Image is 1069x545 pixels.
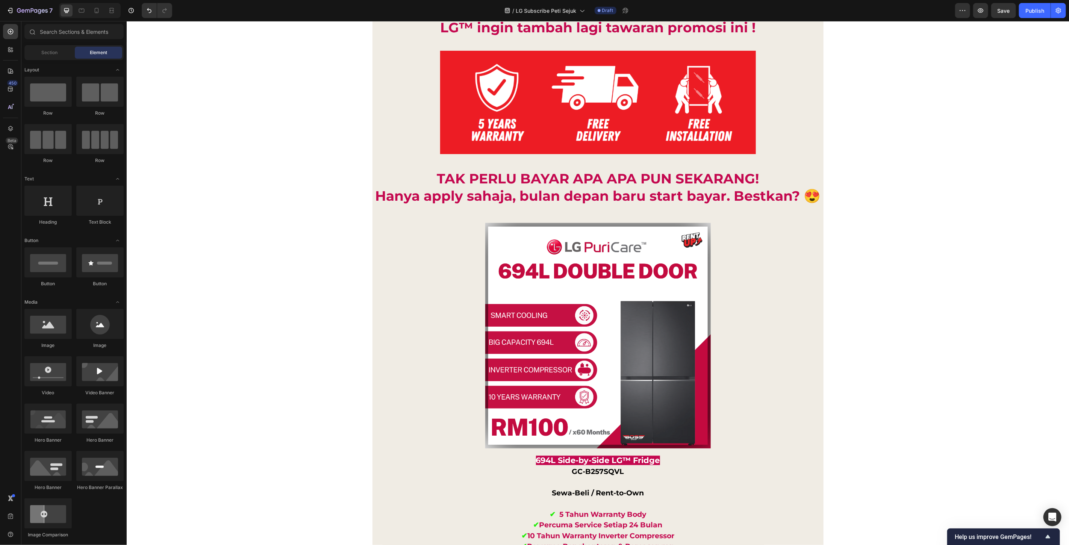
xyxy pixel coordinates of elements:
[24,237,38,244] span: Button
[24,219,72,226] div: Heading
[3,3,56,18] button: 7
[247,445,696,456] p: GC-B257SQVL
[998,8,1010,14] span: Save
[112,235,124,247] span: Toggle open
[76,280,124,287] div: Button
[516,7,577,15] span: LG Subscribe Peti Sejuk
[24,342,72,349] div: Image
[247,166,696,184] p: Hanya apply sahaja, bulan depan baru start bayar. Bestkan? 😍
[955,532,1052,541] button: Show survey - Help us improve GemPages!
[401,521,548,530] strong: Percuma Penghantaran & Pemasangan
[24,110,72,117] div: Row
[24,389,72,396] div: Video
[359,202,584,427] img: gempages_486412460778062769-429099f0-6e63-498c-9ff3-2bca359c37fa.png
[1019,3,1051,18] button: Publish
[76,389,124,396] div: Video Banner
[127,21,1069,545] iframe: Design area
[24,531,72,538] div: Image Comparison
[90,49,107,56] span: Element
[112,64,124,76] span: Toggle open
[142,3,172,18] div: Undo/Redo
[1043,508,1061,526] div: Open Intercom Messenger
[24,157,72,164] div: Row
[513,7,515,15] span: /
[1025,7,1044,15] div: Publish
[602,7,613,14] span: Draft
[395,510,401,519] strong: ✔
[409,434,533,444] span: 694L Side-by-Side LG™ Fridge
[76,157,124,164] div: Row
[7,80,18,86] div: 450
[24,484,72,491] div: Hero Banner
[76,484,124,491] div: Hero Banner Parallax
[433,489,519,498] strong: 5 Tahun Warranty Body
[955,533,1043,540] span: Help us improve GemPages!
[24,176,34,182] span: Text
[401,510,548,519] strong: 10 Tahun Warranty Inverter Compressor
[112,296,124,308] span: Toggle open
[423,489,429,498] strong: ✔
[42,49,58,56] span: Section
[76,342,124,349] div: Image
[24,67,39,73] span: Layout
[991,3,1016,18] button: Save
[24,24,124,39] input: Search Sections & Elements
[24,280,72,287] div: Button
[76,437,124,444] div: Hero Banner
[76,219,124,226] div: Text Block
[413,500,536,508] strong: Percuma Service Setiap 24 Bulan
[112,173,124,185] span: Toggle open
[407,500,413,508] strong: ✔
[395,521,401,530] strong: ✔
[247,149,696,167] p: TAK PERLU BAYAR APA APA PUN SEKARANG!
[24,437,72,444] div: Hero Banner
[6,138,18,144] div: Beta
[49,6,53,15] p: 7
[76,110,124,117] div: Row
[24,299,38,306] span: Media
[313,30,629,133] img: 486412460778062769-89212bfe-2102-4176-a743-59532864dc1a.png
[247,467,696,478] p: Sewa-Beli / Rent-to-Own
